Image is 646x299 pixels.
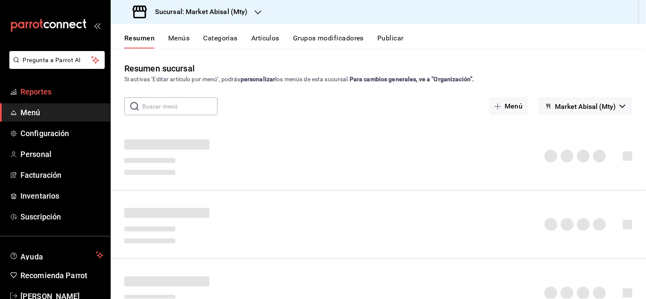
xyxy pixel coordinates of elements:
button: Artículos [251,34,279,48]
span: Inventarios [20,190,103,202]
span: Pregunta a Parrot AI [23,56,92,65]
strong: Para cambios generales, ve a “Organización”. [350,76,474,83]
button: Pregunta a Parrot AI [9,51,105,69]
input: Buscar menú [142,98,218,115]
button: Resumen [124,34,155,48]
span: Ayuda [20,250,92,260]
div: Si activas ‘Editar artículo por menú’, podrás los menús de esta sucursal. [124,75,632,84]
span: Reportes [20,86,103,97]
div: navigation tabs [124,34,646,48]
span: Suscripción [20,211,103,222]
strong: personalizar [241,76,276,83]
span: Personal [20,148,103,160]
span: Market Abisal (Mty) [555,103,616,111]
span: Menú [20,107,103,118]
div: Resumen sucursal [124,62,195,75]
button: Categorías [204,34,238,48]
button: Menú [489,97,528,115]
span: Facturación [20,169,103,181]
button: Market Abisal (Mty) [538,97,632,115]
button: open_drawer_menu [94,22,100,29]
span: Recomienda Parrot [20,270,103,281]
span: Configuración [20,128,103,139]
button: Menús [168,34,189,48]
button: Grupos modificadores [293,34,364,48]
h3: Sucursal: Market Abisal (Mty) [148,7,248,17]
button: Publicar [377,34,404,48]
a: Pregunta a Parrot AI [6,62,105,71]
